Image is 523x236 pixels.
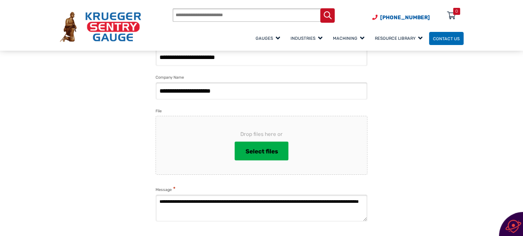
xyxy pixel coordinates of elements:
[291,36,322,41] span: Industries
[372,14,430,21] a: Phone Number (920) 434-8860
[429,32,464,45] a: Contact Us
[380,14,430,21] span: [PHONE_NUMBER]
[60,12,141,42] img: Krueger Sentry Gauge
[156,186,176,193] label: Message
[375,36,423,41] span: Resource Library
[455,8,458,15] div: 0
[371,31,429,46] a: Resource Library
[170,130,353,138] span: Drop files here or
[333,36,364,41] span: Machining
[156,74,184,81] label: Company Name
[433,36,460,41] span: Contact Us
[329,31,371,46] a: Machining
[235,142,288,160] button: select files, file
[252,31,287,46] a: Gauges
[256,36,280,41] span: Gauges
[156,108,162,115] label: File
[287,31,329,46] a: Industries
